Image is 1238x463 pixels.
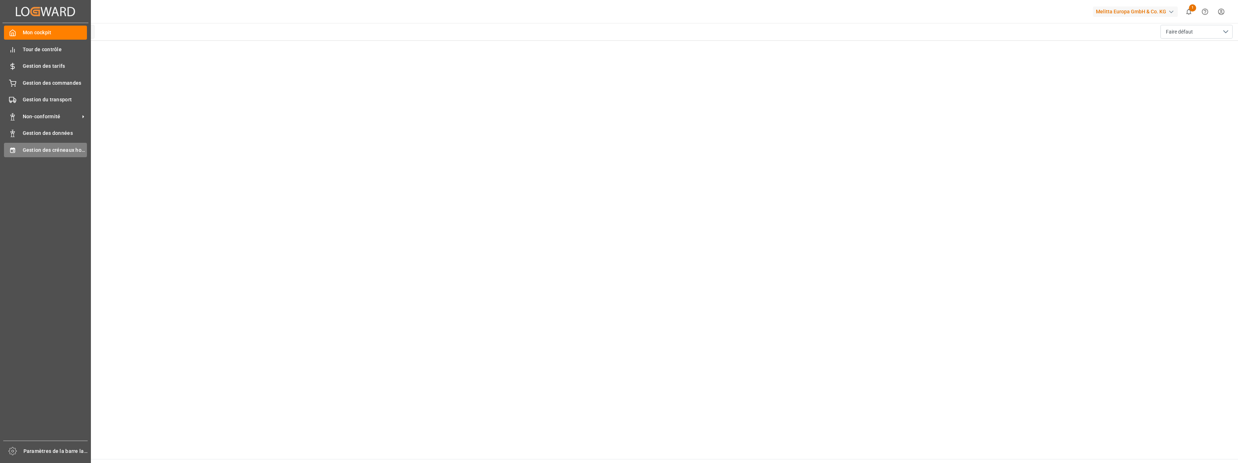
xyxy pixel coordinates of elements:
span: Gestion des créneaux horaires [23,146,87,154]
a: Gestion du transport [4,93,87,107]
a: Gestion des créneaux horaires [4,143,87,157]
span: 1 [1189,4,1196,12]
span: Paramètres de la barre latérale [23,447,88,455]
span: Gestion des commandes [23,79,87,87]
font: Melitta Europa GmbH & Co. KG [1096,8,1166,16]
span: Tour de contrôle [23,46,87,53]
button: Centre d’aide [1197,4,1213,20]
a: Gestion des commandes [4,76,87,90]
span: Gestion du transport [23,96,87,103]
span: Gestion des données [23,129,87,137]
span: Mon cockpit [23,29,87,36]
span: Non-conformité [23,113,80,120]
a: Gestion des données [4,126,87,140]
span: Gestion des tarifs [23,62,87,70]
a: Tour de contrôle [4,42,87,56]
a: Gestion des tarifs [4,59,87,73]
button: Afficher 1 nouvelles notifications [1181,4,1197,20]
button: Melitta Europa GmbH & Co. KG [1093,5,1181,18]
a: Mon cockpit [4,26,87,40]
span: Faire défaut [1166,28,1193,36]
button: Ouvrir le menu [1160,25,1233,39]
